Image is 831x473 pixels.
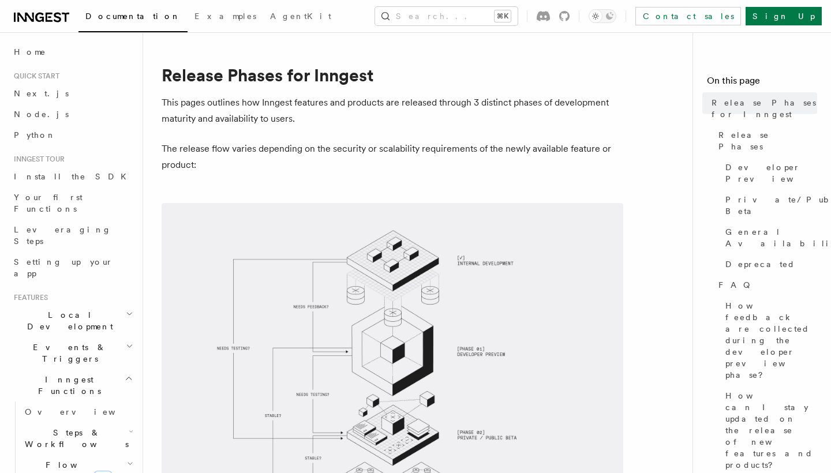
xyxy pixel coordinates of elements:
p: This pages outlines how Inngest features and products are released through 3 distinct phases of d... [162,95,623,127]
span: Documentation [85,12,181,21]
span: Node.js [14,110,69,119]
span: Developer Preview [725,162,822,185]
a: Setting up your app [9,251,136,284]
span: Next.js [14,89,69,98]
span: Deprecated [725,258,795,270]
a: Next.js [9,83,136,104]
a: How feedback are collected during the developer preview phase? [721,295,817,385]
span: Quick start [9,72,59,81]
a: Release Phases for Inngest [707,92,817,125]
a: General Availability [721,222,817,254]
span: Setting up your app [14,257,113,278]
span: Events & Triggers [9,341,126,365]
span: Release Phases for Inngest [712,97,817,120]
a: AgentKit [263,3,338,31]
a: Private/Public Beta [721,189,817,222]
a: Contact sales [635,7,741,25]
span: Python [14,130,56,140]
span: Home [14,46,46,58]
button: Local Development [9,305,136,337]
h4: On this page [707,74,817,92]
a: Install the SDK [9,166,136,187]
h1: Release Phases for Inngest [162,65,623,85]
p: The release flow varies depending on the security or scalability requirements of the newly availa... [162,141,623,173]
button: Steps & Workflows [20,422,136,455]
button: Toggle dark mode [589,9,616,23]
span: AgentKit [270,12,331,21]
a: Node.js [9,104,136,125]
a: Your first Functions [9,187,136,219]
span: Inngest Functions [9,374,125,397]
a: Developer Preview [721,157,817,189]
button: Inngest Functions [9,369,136,401]
a: Overview [20,401,136,422]
a: FAQ [714,275,817,295]
a: Documentation [78,3,188,32]
span: Leveraging Steps [14,225,111,246]
span: Local Development [9,309,126,332]
a: Examples [188,3,263,31]
span: Inngest tour [9,155,65,164]
a: Release Phases [714,125,817,157]
button: Events & Triggers [9,337,136,369]
span: How feedback are collected during the developer preview phase? [725,300,817,381]
a: Sign Up [746,7,822,25]
span: Examples [194,12,256,21]
kbd: ⌘K [495,10,511,22]
button: Search...⌘K [375,7,518,25]
a: Leveraging Steps [9,219,136,251]
span: Steps & Workflows [20,427,129,450]
span: Your first Functions [14,193,83,213]
span: Install the SDK [14,172,133,181]
span: How can I stay updated on the release of new features and products? [725,390,817,471]
a: Deprecated [721,254,817,275]
span: Overview [25,407,144,416]
span: FAQ [718,279,756,291]
a: Python [9,125,136,145]
a: Home [9,42,136,62]
span: Features [9,293,48,302]
span: Release Phases [718,129,817,152]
